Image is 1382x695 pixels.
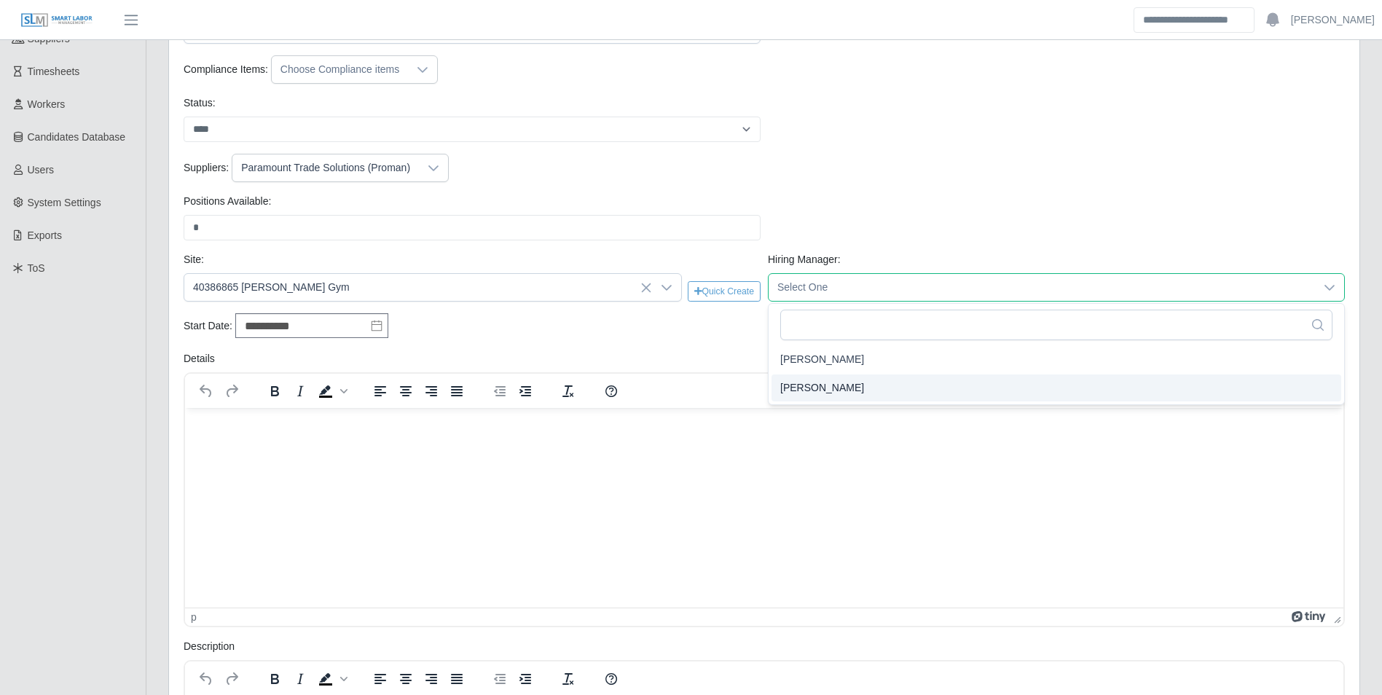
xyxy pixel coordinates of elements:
label: Site: [184,252,204,267]
span: ToS [28,262,45,274]
label: Positions Available: [184,194,271,209]
span: [PERSON_NAME] [780,380,864,396]
div: p [191,611,197,623]
button: Italic [288,669,313,689]
button: Justify [444,669,469,689]
button: Decrease indent [487,669,512,689]
span: Exports [28,229,62,241]
button: Help [599,381,624,401]
button: Italic [288,381,313,401]
button: Bold [262,669,287,689]
span: Select One [769,274,1315,301]
button: Align right [419,669,444,689]
div: Background color Black [313,381,350,401]
div: Paramount Trade Solutions (Proman) [232,154,419,181]
span: Users [28,164,55,176]
button: Undo [194,669,219,689]
button: Align center [393,669,418,689]
label: Description [184,639,235,654]
li: Kris Scarfone [772,374,1341,401]
button: Decrease indent [487,381,512,401]
label: Start Date: [184,318,232,334]
button: Align left [368,669,393,689]
label: Status: [184,95,216,111]
span: 40386865 Alvarado Gym [184,274,652,301]
li: Janet Thompson [772,346,1341,373]
button: Align right [419,381,444,401]
button: Align left [368,381,393,401]
button: Clear formatting [556,381,581,401]
div: Choose Compliance items [272,56,408,83]
button: Clear formatting [556,669,581,689]
iframe: Rich Text Area [185,408,1343,608]
div: Background color Black [313,669,350,689]
button: Justify [444,381,469,401]
span: System Settings [28,197,101,208]
input: Search [1134,7,1255,33]
span: [PERSON_NAME] [780,352,864,367]
label: Compliance Items: [184,62,268,77]
span: Candidates Database [28,131,126,143]
button: Increase indent [513,669,538,689]
button: Undo [194,381,219,401]
button: Help [599,669,624,689]
label: Hiring Manager: [768,252,841,267]
button: Bold [262,381,287,401]
button: Quick Create [688,281,761,302]
span: Timesheets [28,66,80,77]
label: Suppliers: [184,160,229,176]
button: Align center [393,381,418,401]
div: Press the Up and Down arrow keys to resize the editor. [1328,608,1343,626]
label: Details [184,351,215,366]
button: Increase indent [513,381,538,401]
button: Redo [219,381,244,401]
body: Rich Text Area. Press ALT-0 for help. [12,12,1147,44]
a: Powered by Tiny [1292,611,1328,623]
button: Redo [219,669,244,689]
a: [PERSON_NAME] [1291,12,1375,28]
span: Workers [28,98,66,110]
img: SLM Logo [20,12,93,28]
